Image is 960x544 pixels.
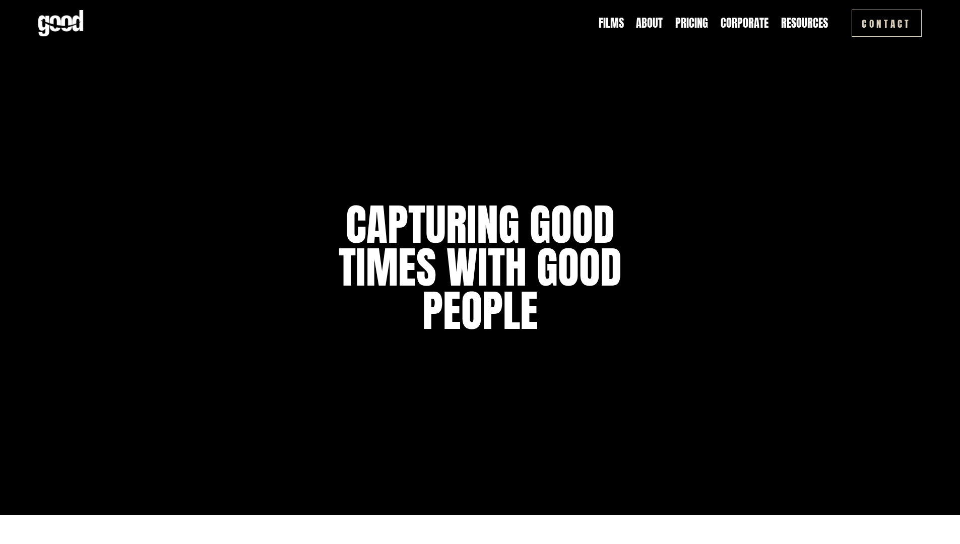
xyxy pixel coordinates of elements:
[599,15,624,31] a: Films
[852,10,922,37] a: Contact
[781,17,828,30] span: Resources
[675,15,708,31] a: Pricing
[721,15,769,31] a: Corporate
[38,10,83,36] img: Good Feeling Films
[781,15,828,31] a: folder dropdown
[304,203,657,332] h1: capturing good times with good people
[636,15,663,31] a: About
